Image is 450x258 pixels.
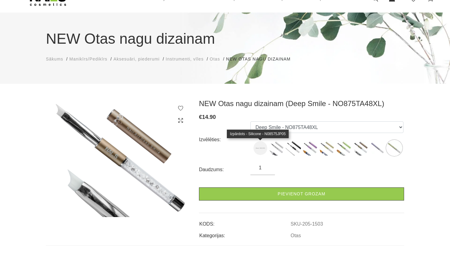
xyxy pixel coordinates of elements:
[353,140,368,156] img: ...
[253,141,267,155] img: NEW Otas nagu dizainam (Silicone - N08575JP05)
[370,140,385,156] img: ...
[199,135,250,145] div: Izvēlēties:
[226,56,297,62] li: NEW Otas nagu dizainam
[286,140,301,156] label: Nav atlikumā
[202,114,216,120] span: 14.90
[199,228,290,239] td: Kategorijas:
[114,56,160,62] a: Aksesuāri, piederumi
[269,140,284,156] img: ...
[199,216,290,228] td: KODS:
[166,56,204,62] a: Instrumenti, vīles
[291,221,323,227] a: SKU-205-1503
[69,57,107,61] span: Manikīrs/Pedikīrs
[199,165,250,175] div: Daudzums:
[370,140,385,156] label: Nav atlikumā
[291,233,301,238] a: Otas
[210,57,220,61] span: Otas
[114,57,160,61] span: Aksesuāri, piederumi
[46,56,63,62] a: Sākums
[387,140,402,156] img: ...
[46,28,404,50] h1: NEW Otas nagu dizainam
[199,114,202,120] span: €
[387,140,402,156] label: Nav atlikumā
[302,140,318,156] img: ...
[166,57,204,61] span: Instrumenti, vīles
[69,56,107,62] a: Manikīrs/Pedikīrs
[253,141,267,155] label: Nav atlikumā
[199,187,404,201] a: Pievienot grozam
[286,140,301,156] img: ...
[336,140,351,156] img: ...
[210,56,220,62] a: Otas
[199,99,404,108] h3: NEW Otas nagu dizainam (Deep Smile - NO875TA48XL)
[46,57,63,61] span: Sākums
[319,140,335,156] img: ...
[46,99,190,217] img: NEW Otas nagu dizainam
